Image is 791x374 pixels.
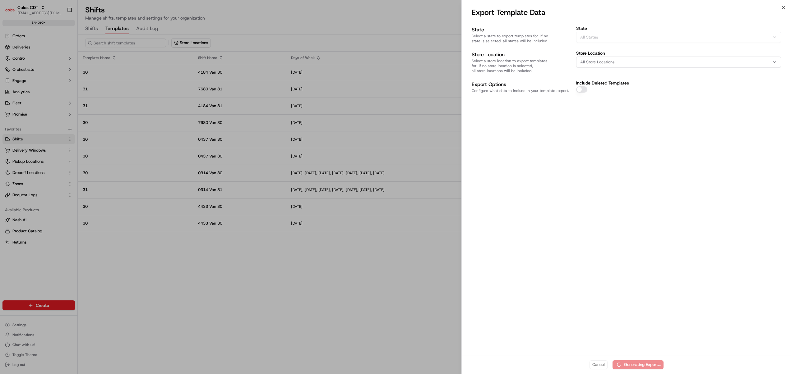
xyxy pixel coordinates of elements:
span: Knowledge Base [12,90,48,97]
a: 📗Knowledge Base [4,88,50,99]
span: Pylon [62,106,75,110]
h3: State [472,26,571,34]
a: 💻API Documentation [50,88,102,99]
h2: Export Template Data [472,7,781,17]
a: Powered byPylon [44,105,75,110]
img: Nash [6,7,19,19]
span: All Store Locations [580,59,614,65]
h3: Export Options [472,81,571,88]
button: All Store Locations [576,57,781,68]
label: Store Location [576,51,781,55]
div: 📗 [6,91,11,96]
div: Start new chat [21,60,102,66]
input: Got a question? Start typing here... [16,40,112,47]
div: We're available if you need us! [21,66,79,71]
p: Configure what data to include in your template export. [472,88,571,93]
label: State [576,26,781,30]
span: API Documentation [59,90,100,97]
div: 💻 [53,91,58,96]
img: 1736555255976-a54dd68f-1ca7-489b-9aae-adbdc363a1c4 [6,60,17,71]
p: Select a store location to export templates for. If no store location is selected, all store loca... [472,58,571,73]
p: Welcome 👋 [6,25,113,35]
label: Include Deleted Templates [576,81,629,85]
p: Select a state to export templates for. If no state is selected, all states will be included. [472,34,571,43]
button: Start new chat [106,62,113,69]
h3: Store Location [472,51,571,58]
